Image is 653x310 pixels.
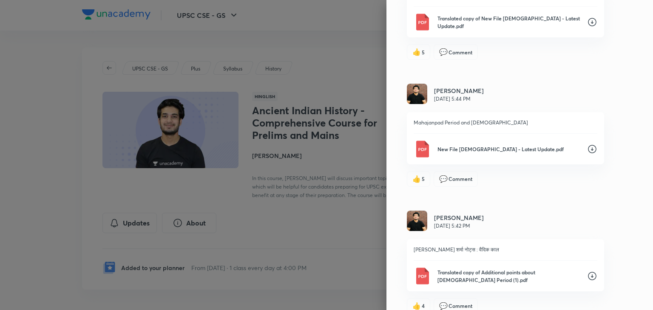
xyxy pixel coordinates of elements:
span: 5 [422,175,425,183]
span: Comment [449,175,472,183]
span: Comment [449,302,472,310]
h6: [PERSON_NAME] [434,86,484,95]
img: Avatar [407,211,427,231]
img: Pdf [414,268,431,285]
p: Mahajanpad Period and [DEMOGRAPHIC_DATA] [414,119,597,127]
img: Pdf [414,14,431,31]
span: 5 [422,48,425,56]
span: Comment [449,48,472,56]
p: Translated copy of New File [DEMOGRAPHIC_DATA] - Latest Update.pdf [437,14,580,30]
span: comment [439,175,448,183]
p: Translated copy of Additional points about [DEMOGRAPHIC_DATA] Period (1).pdf [437,268,580,284]
span: like [412,175,421,183]
p: [PERSON_NAME] शर्मा नोट्स : वैदिक काल [414,246,597,254]
img: Avatar [407,84,427,104]
span: comment [439,302,448,310]
p: New File [DEMOGRAPHIC_DATA] - Latest Update.pdf [437,145,580,153]
span: 4 [422,302,425,310]
span: like [412,302,421,310]
span: comment [439,48,448,56]
img: Pdf [414,141,431,158]
p: [DATE] 5:44 PM [434,95,484,103]
span: like [412,48,421,56]
p: [DATE] 5:42 PM [434,222,484,230]
h6: [PERSON_NAME] [434,213,484,222]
